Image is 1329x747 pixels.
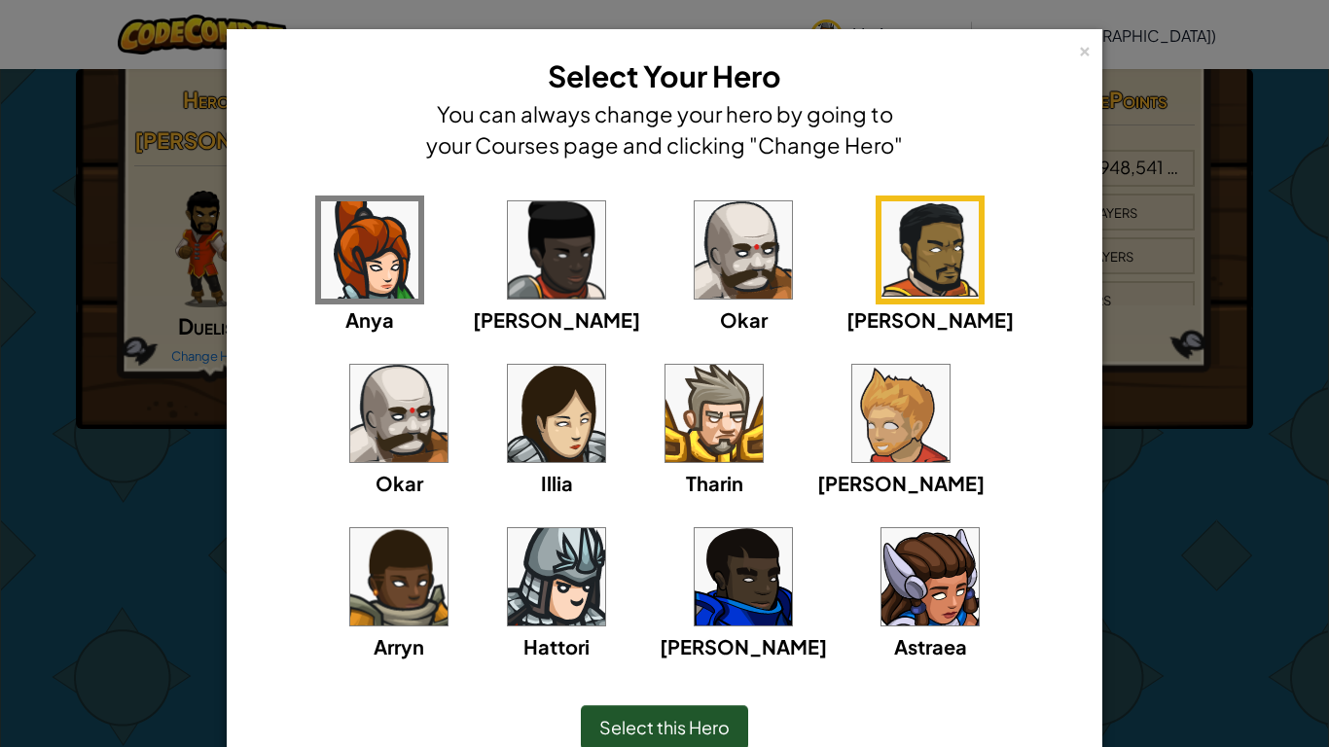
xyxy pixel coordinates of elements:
img: portrait.png [852,365,950,462]
h4: You can always change your hero by going to your Courses page and clicking "Change Hero" [421,98,908,160]
span: [PERSON_NAME] [660,634,827,658]
span: [PERSON_NAME] [817,471,985,495]
span: [PERSON_NAME] [473,307,640,332]
img: portrait.png [665,365,763,462]
img: portrait.png [695,528,792,625]
span: Okar [720,307,768,332]
img: portrait.png [350,528,448,625]
span: Astraea [894,634,967,658]
img: portrait.png [508,201,605,299]
span: Arryn [374,634,424,658]
h3: Select Your Hero [421,54,908,98]
span: [PERSON_NAME] [846,307,1014,332]
img: portrait.png [508,528,605,625]
img: portrait.png [508,365,605,462]
span: Hattori [523,634,590,658]
div: × [1078,38,1092,58]
img: portrait.png [350,365,448,462]
span: Tharin [686,471,743,495]
span: Select this Hero [599,716,730,738]
span: Anya [345,307,394,332]
span: Illia [541,471,573,495]
img: portrait.png [881,201,979,299]
img: portrait.png [321,201,418,299]
img: portrait.png [881,528,979,625]
img: portrait.png [695,201,792,299]
span: Okar [376,471,423,495]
